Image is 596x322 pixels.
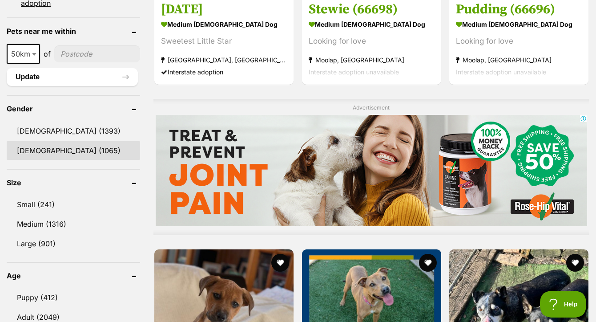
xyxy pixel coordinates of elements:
header: Size [7,179,140,187]
strong: medium [DEMOGRAPHIC_DATA] Dog [456,18,582,31]
img: consumer-privacy-logo.png [1,1,8,8]
strong: [GEOGRAPHIC_DATA], [GEOGRAPHIC_DATA] [161,54,287,66]
div: Interstate adoption [161,66,287,78]
a: Small (241) [7,195,140,214]
strong: medium [DEMOGRAPHIC_DATA] Dog [161,18,287,31]
span: Interstate adoption unavailable [456,68,546,76]
a: [DEMOGRAPHIC_DATA] (1065) [7,141,140,160]
header: Gender [7,105,140,113]
h3: [DATE] [161,1,287,18]
span: 50km [8,48,39,60]
span: 50km [7,44,40,64]
a: Puppy (412) [7,288,140,307]
div: Looking for love [309,35,435,47]
span: of [44,49,51,59]
iframe: Help Scout Beacon - Open [540,291,587,318]
h3: Pudding (66696) [456,1,582,18]
button: favourite [271,254,289,272]
iframe: Advertisement [156,115,587,226]
button: favourite [566,254,584,272]
a: [DEMOGRAPHIC_DATA] (1393) [7,122,140,140]
a: Privacy Notification [125,1,133,8]
header: Pets near me within [7,27,140,35]
strong: Moolap, [GEOGRAPHIC_DATA] [309,54,435,66]
img: consumer-privacy-logo.png [125,1,133,8]
strong: Moolap, [GEOGRAPHIC_DATA] [456,54,582,66]
button: Update [7,68,138,86]
strong: medium [DEMOGRAPHIC_DATA] Dog [309,18,435,31]
button: favourite [419,254,436,272]
div: Advertisement [153,99,589,236]
header: Age [7,272,140,280]
div: Sweetest Little Star [161,35,287,47]
div: Looking for love [456,35,582,47]
a: Large (901) [7,234,140,253]
img: iconc.png [124,0,133,7]
h3: Stewie (66698) [309,1,435,18]
a: Medium (1316) [7,215,140,233]
span: Interstate adoption unavailable [309,68,399,76]
input: postcode [54,45,140,62]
